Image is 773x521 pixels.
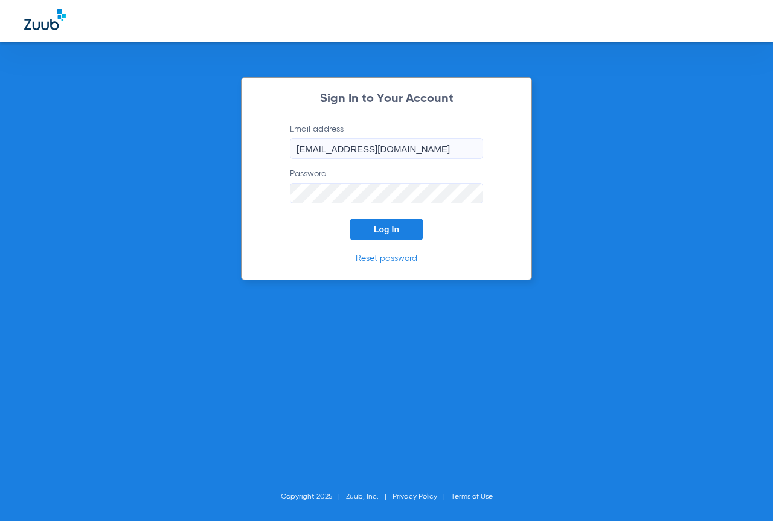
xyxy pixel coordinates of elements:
a: Terms of Use [451,493,493,500]
label: Password [290,168,483,203]
li: Zuub, Inc. [346,491,393,503]
img: Zuub Logo [24,9,66,30]
input: Password [290,183,483,203]
h2: Sign In to Your Account [272,93,501,105]
input: Email address [290,138,483,159]
button: Log In [350,219,423,240]
li: Copyright 2025 [281,491,346,503]
span: Log In [374,225,399,234]
iframe: Chat Widget [713,463,773,521]
a: Privacy Policy [393,493,437,500]
label: Email address [290,123,483,159]
a: Reset password [356,254,417,263]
